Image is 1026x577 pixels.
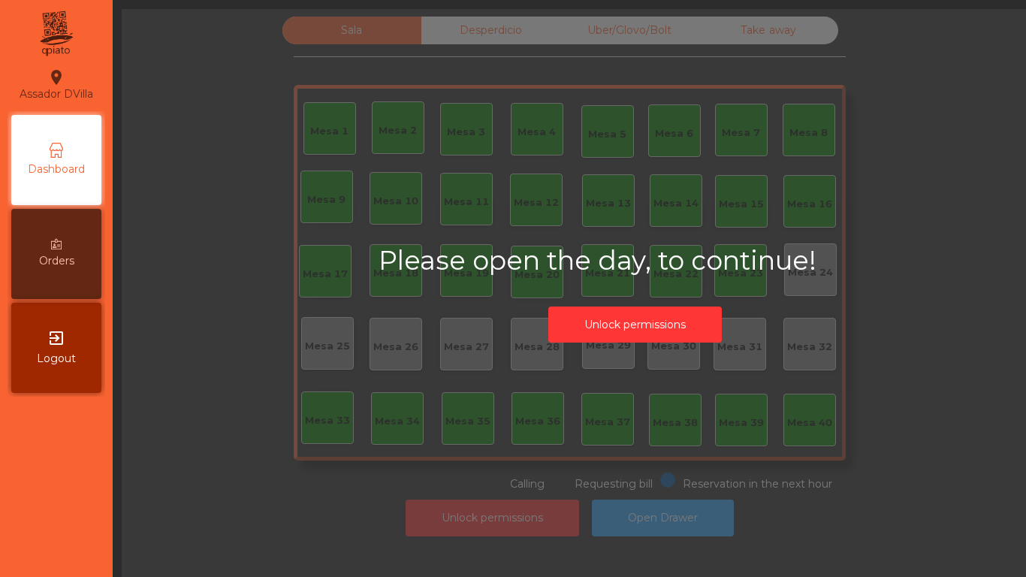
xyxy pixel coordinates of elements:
[379,245,892,276] h2: Please open the day, to continue!
[47,68,65,86] i: location_on
[39,253,74,269] span: Orders
[548,307,722,343] button: Unlock permissions
[47,329,65,347] i: exit_to_app
[28,162,85,177] span: Dashboard
[20,66,93,104] div: Assador DVilla
[37,351,76,367] span: Logout
[38,8,74,60] img: qpiato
